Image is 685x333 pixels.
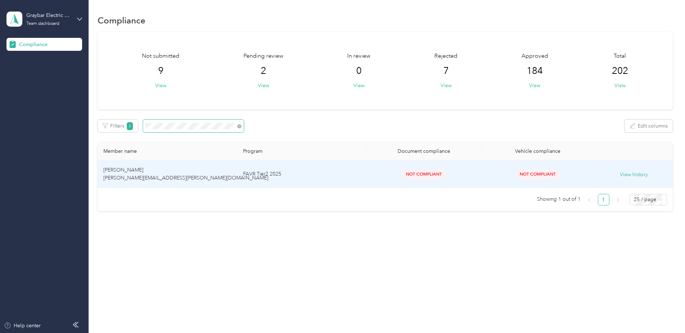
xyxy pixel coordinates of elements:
[237,142,367,160] th: Program
[634,194,663,205] span: 25 / page
[624,120,673,132] button: Edit columns
[4,322,41,329] button: Help center
[155,82,166,89] button: View
[237,160,367,188] td: FAVR Tier2 2025
[98,142,237,160] th: Member name
[127,122,133,130] span: 1
[612,65,628,77] span: 202
[612,194,624,205] li: Next Page
[440,82,452,89] button: View
[402,170,446,178] span: Not Compliant
[529,82,540,89] button: View
[353,82,364,89] button: View
[443,65,449,77] span: 7
[258,82,269,89] button: View
[26,22,59,26] div: Team dashboard
[620,171,648,179] button: View history
[434,52,457,61] span: Rejected
[537,194,581,205] span: Showing 1 out of 1
[487,148,589,154] div: Vehicle compliance
[612,194,624,205] button: right
[158,65,164,77] span: 9
[521,52,548,61] span: Approved
[98,120,138,132] button: Filters1
[356,65,362,77] span: 0
[630,194,667,205] div: Page Size
[142,52,179,61] span: Not submitted
[616,198,620,202] span: right
[614,82,626,89] button: View
[26,12,71,19] div: Graybar Electric Company, Inc
[243,52,283,61] span: Pending review
[583,194,595,205] li: Previous Page
[261,65,266,77] span: 2
[598,194,609,205] li: 1
[373,148,475,154] div: Document compliance
[347,52,371,61] span: In review
[103,167,268,181] span: [PERSON_NAME] [PERSON_NAME][EMAIL_ADDRESS][PERSON_NAME][DOMAIN_NAME]
[516,170,560,178] span: Not Compliant
[587,198,591,202] span: left
[598,194,609,205] a: 1
[19,41,48,48] span: Compliance
[583,194,595,205] button: left
[614,52,626,61] span: Total
[645,293,685,333] iframe: Everlance-gr Chat Button Frame
[98,17,145,24] h1: Compliance
[527,65,543,77] span: 184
